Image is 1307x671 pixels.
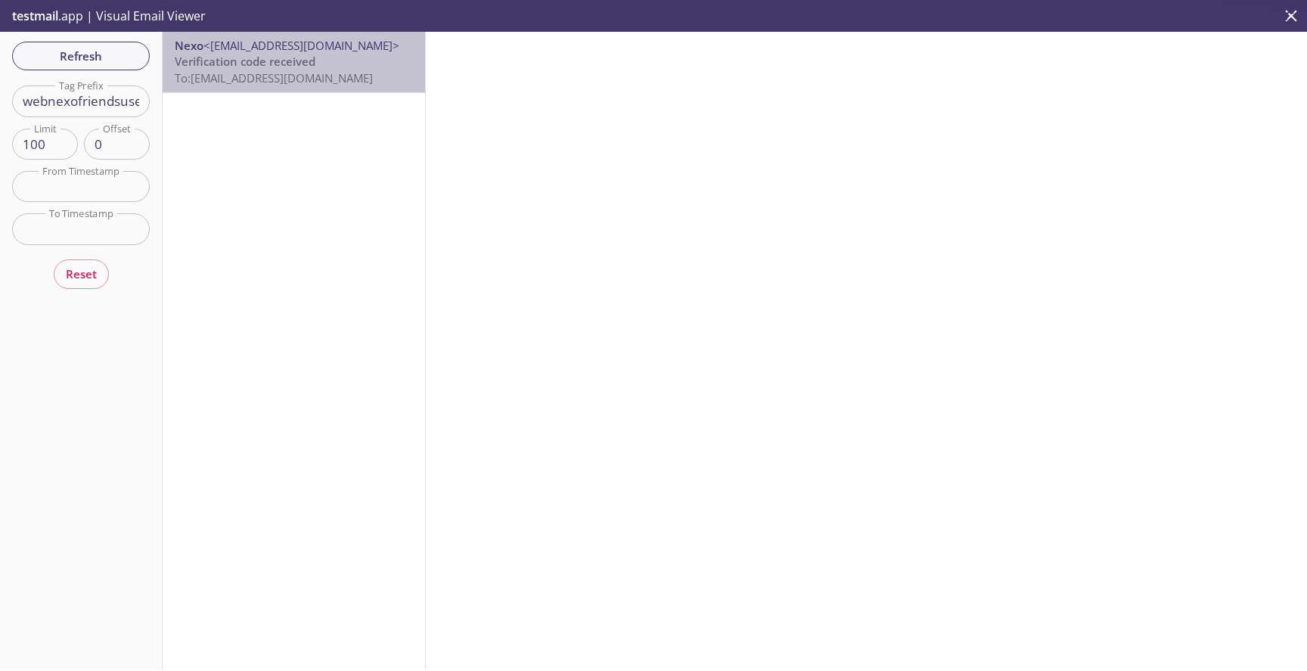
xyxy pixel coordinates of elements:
[12,8,58,24] span: testmail
[66,264,97,284] span: Reset
[163,32,425,92] div: Nexo<[EMAIL_ADDRESS][DOMAIN_NAME]>Verification code receivedTo:[EMAIL_ADDRESS][DOMAIN_NAME]
[175,38,203,53] span: Nexo
[175,54,315,69] span: Verification code received
[24,46,138,66] span: Refresh
[175,70,373,85] span: To: [EMAIL_ADDRESS][DOMAIN_NAME]
[12,42,150,70] button: Refresh
[54,259,109,288] button: Reset
[163,32,425,93] nav: emails
[203,38,399,53] span: <[EMAIL_ADDRESS][DOMAIN_NAME]>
